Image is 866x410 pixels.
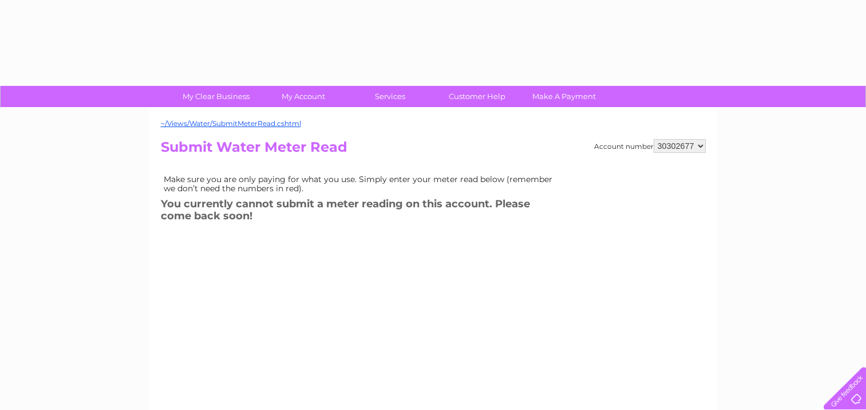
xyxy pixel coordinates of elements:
[256,86,350,107] a: My Account
[343,86,437,107] a: Services
[517,86,611,107] a: Make A Payment
[161,139,706,161] h2: Submit Water Meter Read
[594,139,706,153] div: Account number
[161,172,561,196] td: Make sure you are only paying for what you use. Simply enter your meter read below (remember we d...
[169,86,263,107] a: My Clear Business
[161,196,561,227] h3: You currently cannot submit a meter reading on this account. Please come back soon!
[430,86,524,107] a: Customer Help
[161,119,301,128] a: ~/Views/Water/SubmitMeterRead.cshtml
